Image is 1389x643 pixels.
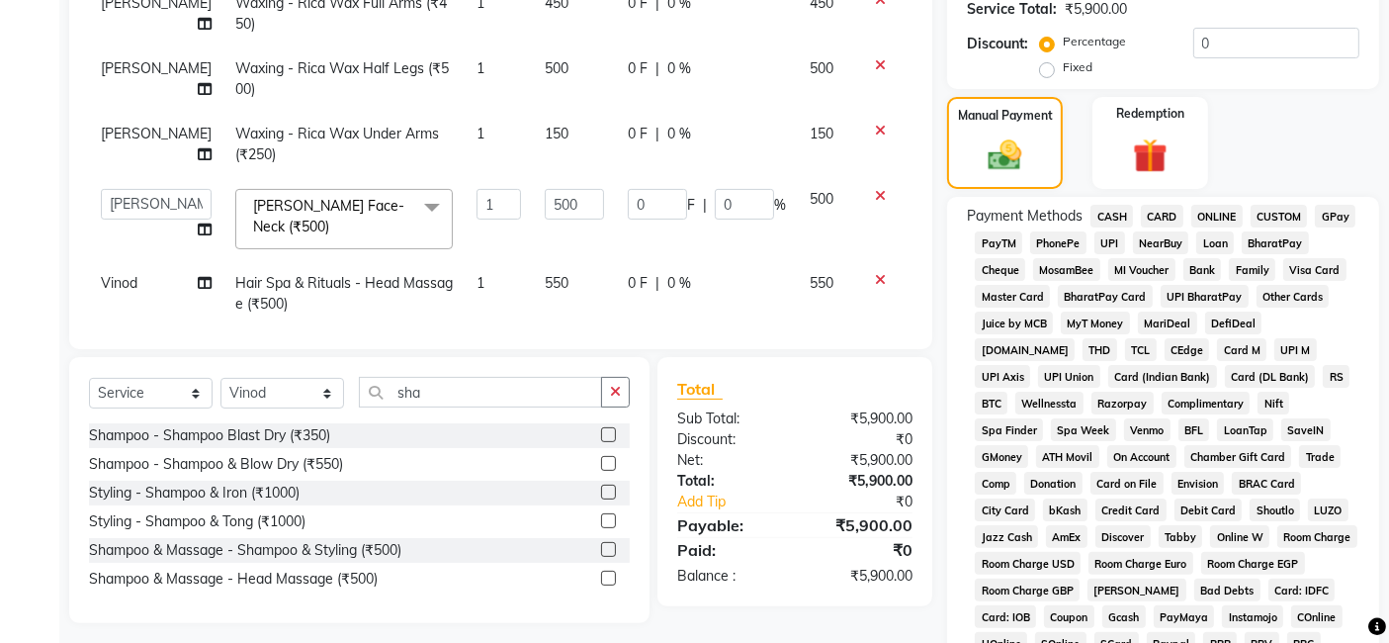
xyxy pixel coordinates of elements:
a: x [329,218,338,235]
span: PayMaya [1154,605,1215,628]
a: Add Tip [662,492,817,512]
span: Card M [1217,338,1266,361]
span: Envision [1172,472,1225,495]
img: _cash.svg [978,137,1031,175]
span: MariDeal [1138,312,1197,334]
span: CEdge [1165,338,1210,361]
span: Venmo [1124,418,1171,441]
span: 0 % [667,58,691,79]
span: BFL [1178,418,1210,441]
span: [PERSON_NAME] [101,59,212,77]
span: Vinod [101,274,137,292]
span: UPI [1094,231,1125,254]
span: Discover [1095,525,1151,548]
div: ₹0 [818,492,928,512]
span: Room Charge Euro [1088,552,1193,575]
span: Total [677,379,723,400]
span: Instamojo [1222,605,1283,628]
span: Card: IDFC [1268,579,1336,601]
span: Wellnessta [1015,392,1084,414]
span: Waxing - Rica Wax Under Arms (₹250) [235,125,439,163]
span: City Card [975,499,1035,521]
span: On Account [1107,445,1176,468]
div: ₹0 [795,538,927,562]
span: 0 % [667,124,691,144]
span: Donation [1024,472,1083,495]
span: UPI Axis [975,365,1030,388]
span: SaveIN [1281,418,1331,441]
span: Razorpay [1091,392,1154,414]
span: 150 [810,125,833,142]
span: Family [1229,258,1275,281]
span: PhonePe [1030,231,1086,254]
span: Comp [975,472,1016,495]
input: Search or Scan [359,377,602,408]
span: Online W [1210,525,1269,548]
span: GMoney [975,445,1028,468]
span: 550 [545,274,568,292]
span: 1 [477,125,484,142]
span: ATH Movil [1036,445,1099,468]
span: | [655,58,659,79]
span: Hair Spa & Rituals - Head Massage (₹500) [235,274,453,313]
span: Card: IOB [975,605,1036,628]
span: Payment Methods [967,206,1083,227]
span: Tabby [1159,525,1203,548]
div: ₹5,900.00 [795,471,927,492]
span: ONLINE [1191,205,1243,228]
span: Card (DL Bank) [1225,365,1316,388]
span: | [703,195,707,216]
label: Percentage [1063,33,1126,50]
span: 1 [477,274,484,292]
span: NearBuy [1133,231,1189,254]
span: [PERSON_NAME] [101,125,212,142]
div: Balance : [662,566,795,587]
div: Discount: [662,429,795,450]
span: Card (Indian Bank) [1108,365,1217,388]
span: PayTM [975,231,1022,254]
span: F [687,195,695,216]
div: Shampoo - Shampoo & Blow Dry (₹550) [89,454,343,475]
span: Room Charge USD [975,552,1081,575]
span: 0 % [667,273,691,294]
span: 1 [477,59,484,77]
span: Chamber Gift Card [1184,445,1292,468]
span: bKash [1043,499,1087,521]
label: Redemption [1116,105,1184,123]
div: ₹5,900.00 [795,409,927,429]
span: TCL [1125,338,1157,361]
span: THD [1083,338,1117,361]
span: Credit Card [1095,499,1167,521]
span: Bad Debts [1194,579,1260,601]
label: Fixed [1063,58,1092,76]
span: RS [1323,365,1349,388]
span: Gcash [1102,605,1146,628]
span: 0 F [628,273,648,294]
span: % [774,195,786,216]
div: Payable: [662,513,795,537]
span: [DOMAIN_NAME] [975,338,1075,361]
span: Spa Finder [975,418,1043,441]
span: BharatPay Card [1058,285,1153,308]
span: BharatPay [1242,231,1309,254]
span: Complimentary [1162,392,1251,414]
span: 550 [810,274,833,292]
div: Shampoo & Massage - Shampoo & Styling (₹500) [89,540,401,561]
span: Jazz Cash [975,525,1038,548]
span: Bank [1183,258,1222,281]
span: 500 [810,190,833,208]
span: 500 [810,59,833,77]
span: MosamBee [1033,258,1100,281]
span: Waxing - Rica Wax Half Legs (₹500) [235,59,449,98]
span: Trade [1299,445,1341,468]
span: LUZO [1308,499,1348,521]
span: Card on File [1090,472,1164,495]
img: _gift.svg [1122,135,1178,178]
span: [PERSON_NAME] Face-Neck (₹500) [253,197,404,235]
span: Nift [1258,392,1289,414]
span: Spa Week [1051,418,1116,441]
div: Styling - Shampoo & Tong (₹1000) [89,511,305,532]
span: CASH [1090,205,1133,228]
span: UPI Union [1038,365,1100,388]
div: ₹5,900.00 [795,450,927,471]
